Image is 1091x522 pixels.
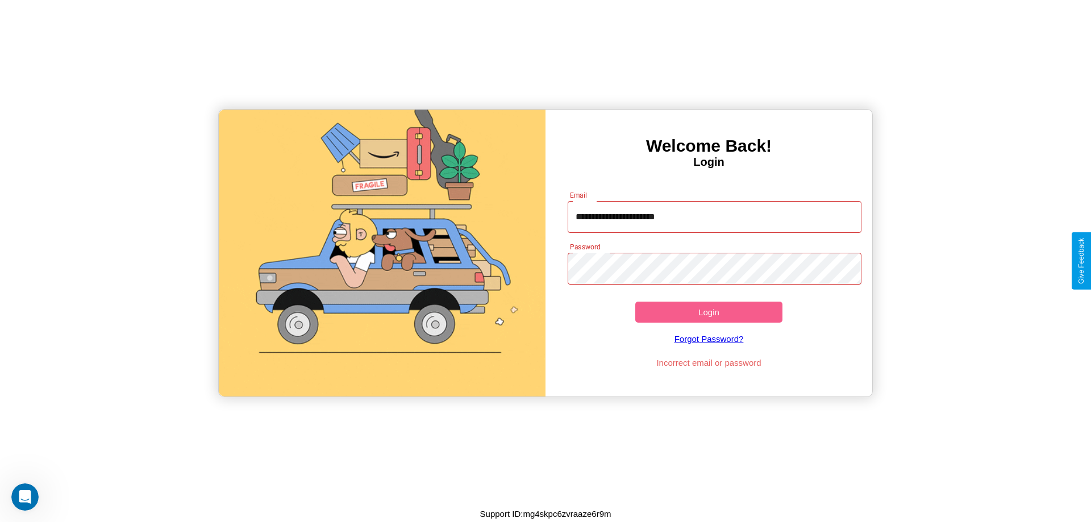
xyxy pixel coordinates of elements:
div: Give Feedback [1077,238,1085,284]
img: gif [219,110,545,396]
a: Forgot Password? [562,323,856,355]
h4: Login [545,156,872,169]
button: Login [635,302,782,323]
iframe: Intercom live chat [11,483,39,511]
p: Support ID: mg4skpc6zvraaze6r9m [480,506,611,521]
label: Email [570,190,588,200]
h3: Welcome Back! [545,136,872,156]
label: Password [570,242,600,252]
p: Incorrect email or password [562,355,856,370]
